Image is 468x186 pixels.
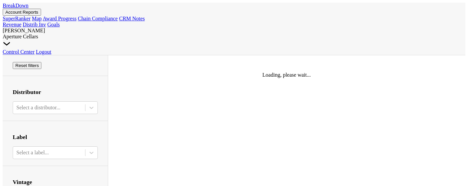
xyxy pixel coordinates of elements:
[3,49,35,55] a: Control Center
[3,40,11,48] img: Dropdown Menu
[43,16,76,21] a: Award Progress
[3,3,28,8] a: BreakDown
[3,49,465,55] div: Dropdown Menu
[119,16,145,21] a: CRM Notes
[36,49,51,55] a: Logout
[3,9,41,16] button: Account Reports
[3,34,38,39] span: Aperture Cellars
[108,72,465,78] p: Loading, please wait...
[78,16,118,21] a: Chain Compliance
[3,16,31,21] a: SuperRanker
[3,22,21,27] a: Revenue
[3,28,465,34] div: [PERSON_NAME]
[23,22,46,27] a: Distrib Inv
[47,22,60,27] a: Goals
[3,16,465,22] div: Account Reports
[32,16,42,21] a: Map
